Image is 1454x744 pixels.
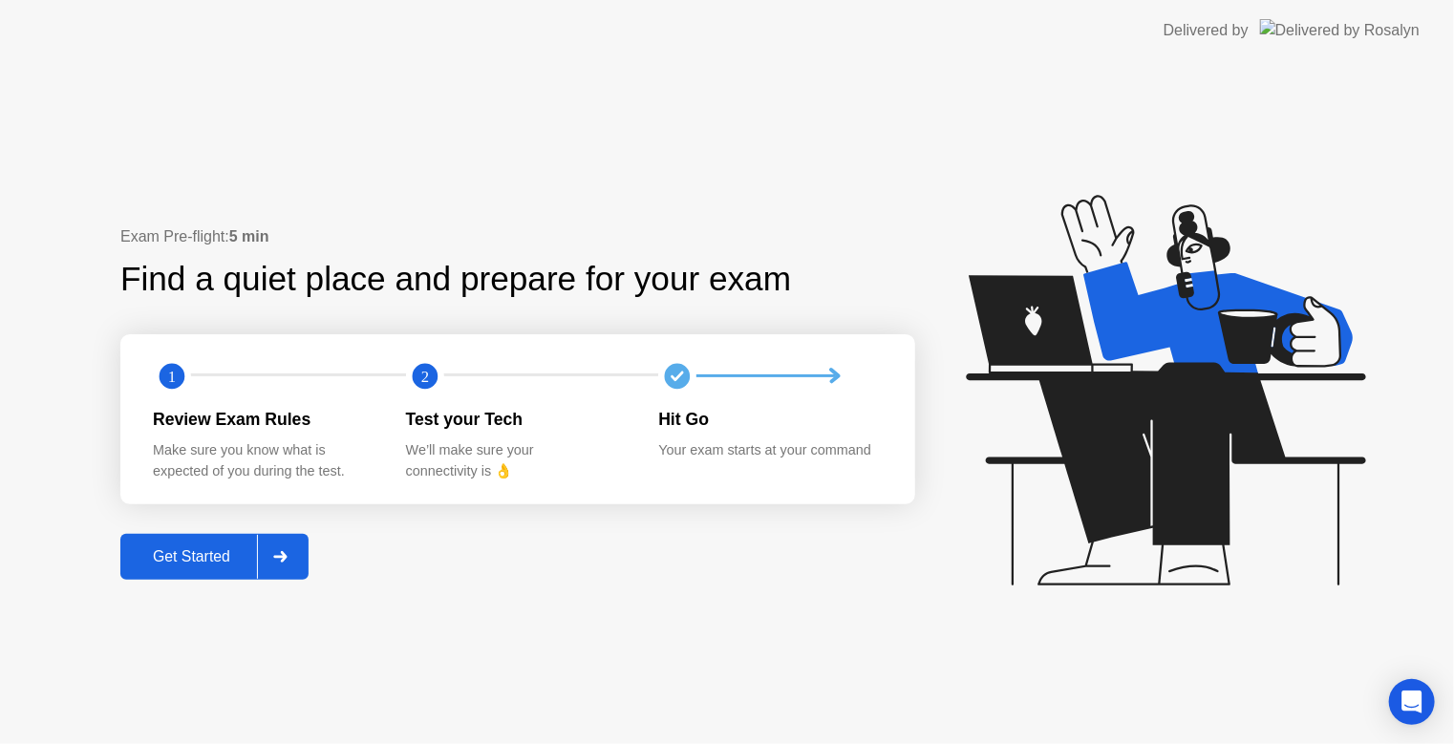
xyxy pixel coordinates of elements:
button: Get Started [120,534,309,580]
div: Exam Pre-flight: [120,225,915,248]
div: We’ll make sure your connectivity is 👌 [406,440,629,481]
div: Test your Tech [406,407,629,432]
div: Get Started [126,548,257,565]
div: Delivered by [1164,19,1249,42]
text: 2 [421,367,429,385]
div: Make sure you know what is expected of you during the test. [153,440,375,481]
div: Find a quiet place and prepare for your exam [120,254,794,305]
div: Open Intercom Messenger [1389,679,1435,725]
div: Your exam starts at your command [658,440,881,461]
text: 1 [168,367,176,385]
div: Review Exam Rules [153,407,375,432]
img: Delivered by Rosalyn [1260,19,1420,41]
b: 5 min [229,228,269,244]
div: Hit Go [658,407,881,432]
